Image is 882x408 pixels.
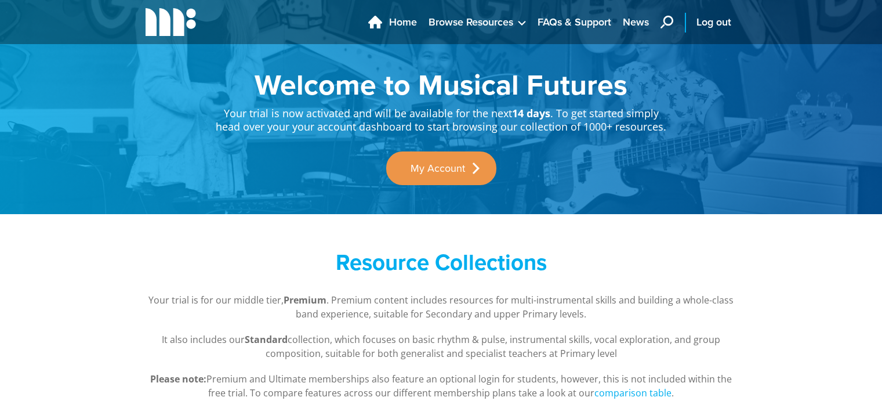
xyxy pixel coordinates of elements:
span: Log out [696,15,731,30]
span: News [623,15,649,30]
strong: Standard [245,333,288,346]
strong: Please note: [150,373,206,385]
span: Home [389,15,417,30]
h1: Welcome to Musical Futures [215,70,667,99]
span: Browse Resources [429,15,513,30]
strong: 14 days [512,106,550,120]
p: Your trial is for our middle tier, . Premium content includes resources for multi-instrumental sk... [146,293,737,321]
strong: Premium [284,294,326,306]
a: My Account [386,151,496,185]
span: FAQs & Support [538,15,611,30]
p: Your trial is now activated and will be available for the next . To get started simply head over ... [215,99,667,134]
h2: Resource Collections [215,249,667,276]
p: Premium and Ultimate memberships also feature an optional login for students, however, this is no... [146,372,737,400]
a: comparison table [594,387,672,400]
p: It also includes our collection, which focuses on basic rhythm & pulse, instrumental skills, voca... [146,333,737,360]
